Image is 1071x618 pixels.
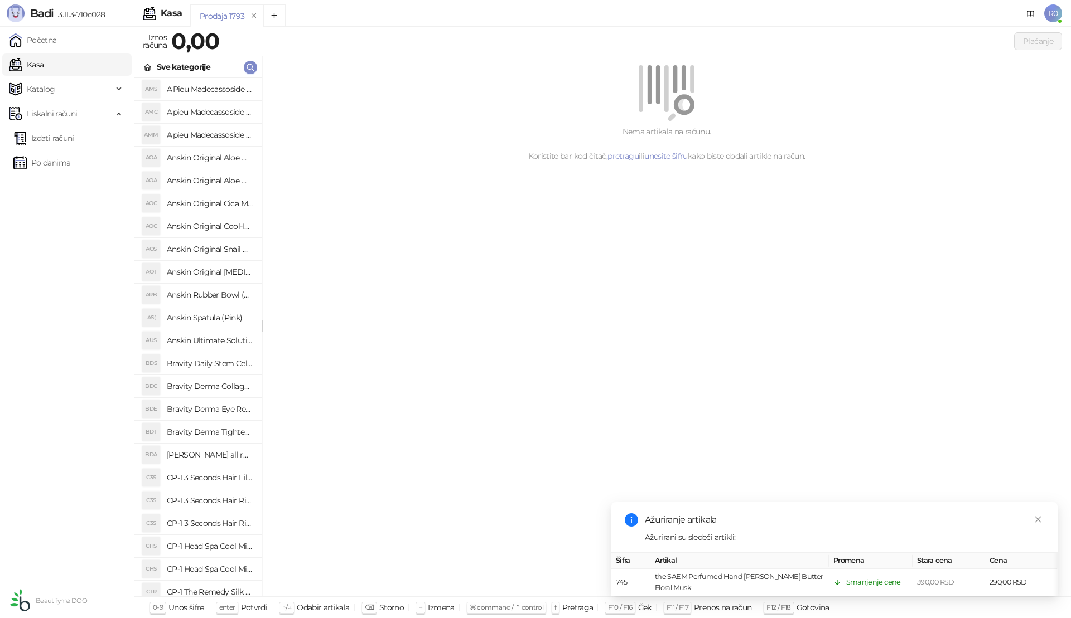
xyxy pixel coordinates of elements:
[645,531,1044,543] div: Ažurirani su sledeći artikli:
[142,537,160,555] div: CHS
[167,309,253,327] h4: Anskin Spatula (Pink)
[167,469,253,486] h4: CP-1 3 Seconds Hair Fill-up Waterpack
[167,217,253,235] h4: Anskin Original Cool-Ice Modeling Mask 1kg
[562,600,594,615] div: Pretraga
[846,577,901,588] div: Smanjenje cene
[54,9,105,20] span: 3.11.3-710c028
[161,9,182,18] div: Kasa
[167,354,253,372] h4: Bravity Daily Stem Cell Sleeping Pack
[1022,4,1040,22] a: Dokumentacija
[167,560,253,578] h4: CP-1 Head Spa Cool Mint Shampoo
[167,537,253,555] h4: CP-1 Head Spa Cool Mint Shampoo
[142,354,160,372] div: BDS
[297,600,349,615] div: Odabir artikala
[917,578,954,586] span: 390,00 RSD
[142,103,160,121] div: AMC
[797,600,829,615] div: Gotovina
[200,10,244,22] div: Prodaja 1793
[608,603,632,611] span: F10 / F16
[1014,32,1062,50] button: Plaćanje
[611,569,650,596] td: 745
[611,553,650,569] th: Šifra
[428,600,454,615] div: Izmena
[9,589,31,611] img: 64x64-companyLogo-432ed541-86f2-4000-a6d6-137676e77c9d.png
[419,603,422,611] span: +
[167,240,253,258] h4: Anskin Original Snail Modeling Mask 1kg
[167,492,253,509] h4: CP-1 3 Seconds Hair Ringer Hair Fill-up Ampoule
[282,603,291,611] span: ↑/↓
[167,149,253,167] h4: Anskin Original Aloe Modeling Mask (Refill) 240g
[142,240,160,258] div: AOS
[9,53,44,76] a: Kasa
[27,103,77,125] span: Fiskalni računi
[13,127,74,149] a: Izdati računi
[36,597,87,605] small: Beautifyme DOO
[667,603,688,611] span: F11 / F17
[167,263,253,281] h4: Anskin Original [MEDICAL_DATA] Modeling Mask 240g
[607,151,639,161] a: pretragu
[153,603,163,611] span: 0-9
[142,400,160,418] div: BDE
[7,4,25,22] img: Logo
[142,492,160,509] div: C3S
[142,560,160,578] div: CHS
[167,286,253,304] h4: Anskin Rubber Bowl (Pink)
[142,286,160,304] div: ARB
[167,514,253,532] h4: CP-1 3 Seconds Hair Ringer Hair Fill-up Ampoule
[27,78,55,100] span: Katalog
[554,603,556,611] span: f
[142,423,160,441] div: BDT
[142,469,160,486] div: C3S
[142,514,160,532] div: C3S
[694,600,751,615] div: Prenos na račun
[142,80,160,98] div: AMS
[638,600,652,615] div: Ček
[167,583,253,601] h4: CP-1 The Remedy Silk Essence
[30,7,54,20] span: Badi
[766,603,790,611] span: F12 / F18
[142,332,160,349] div: AUS
[985,569,1058,596] td: 290,00 RSD
[167,423,253,441] h4: Bravity Derma Tightening Neck Ampoule
[470,603,544,611] span: ⌘ command / ⌃ control
[167,400,253,418] h4: Bravity Derma Eye Repair Ampoule
[134,78,262,596] div: grid
[625,513,638,527] span: info-circle
[247,11,261,21] button: remove
[167,126,253,144] h4: A'pieu Madecassoside Moisture Gel Cream
[365,603,374,611] span: ⌫
[142,149,160,167] div: AOA
[167,80,253,98] h4: A'Pieu Madecassoside Sleeping Mask
[168,600,204,615] div: Unos šifre
[142,263,160,281] div: AOT
[1044,4,1062,22] span: R0
[644,151,688,161] a: unesite šifru
[241,600,268,615] div: Potvrdi
[650,553,829,569] th: Artikal
[142,217,160,235] div: AOC
[167,332,253,349] h4: Anskin Ultimate Solution Modeling Activator 1000ml
[142,126,160,144] div: AMM
[379,600,404,615] div: Storno
[645,513,1044,527] div: Ažuriranje artikala
[167,446,253,464] h4: [PERSON_NAME] all round modeling powder
[985,553,1058,569] th: Cena
[829,553,913,569] th: Promena
[171,27,219,55] strong: 0,00
[913,553,985,569] th: Stara cena
[167,194,253,212] h4: Anskin Original Cica Modeling Mask 240g
[9,29,57,51] a: Početna
[142,446,160,464] div: BDA
[142,583,160,601] div: CTR
[650,569,829,596] td: the SAEM Perfumed Hand [PERSON_NAME] Butter Floral Musk
[1032,513,1044,525] a: Close
[13,152,70,174] a: Po danima
[167,377,253,395] h4: Bravity Derma Collagen Eye Cream
[263,4,286,27] button: Add tab
[276,125,1058,162] div: Nema artikala na računu. Koristite bar kod čitač, ili kako biste dodali artikle na račun.
[142,172,160,189] div: AOA
[142,309,160,327] div: AS(
[1034,515,1042,523] span: close
[219,603,235,611] span: enter
[142,194,160,212] div: AOC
